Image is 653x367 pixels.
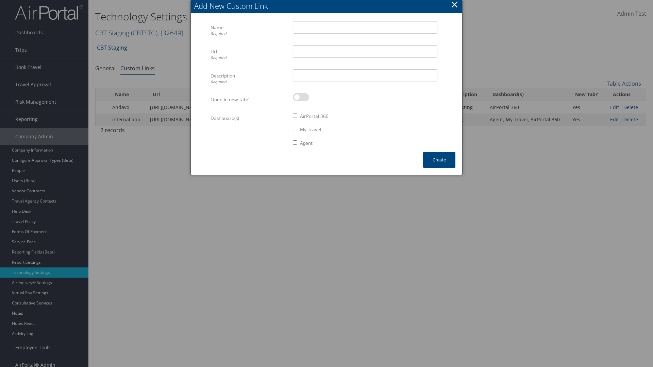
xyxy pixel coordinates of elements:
[211,45,288,64] label: Url
[211,112,288,125] label: Dashboard(s)
[300,140,313,146] label: Agent
[211,69,288,88] label: Description
[194,1,462,11] div: Add New Custom Link
[423,152,455,168] button: Create
[211,93,288,106] label: Open in new tab?
[300,113,329,120] label: AirPortal 360
[211,21,288,40] label: Name
[211,31,288,37] div: Required
[300,126,321,133] label: My Travel
[211,55,288,61] div: Required
[211,79,288,85] div: Required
